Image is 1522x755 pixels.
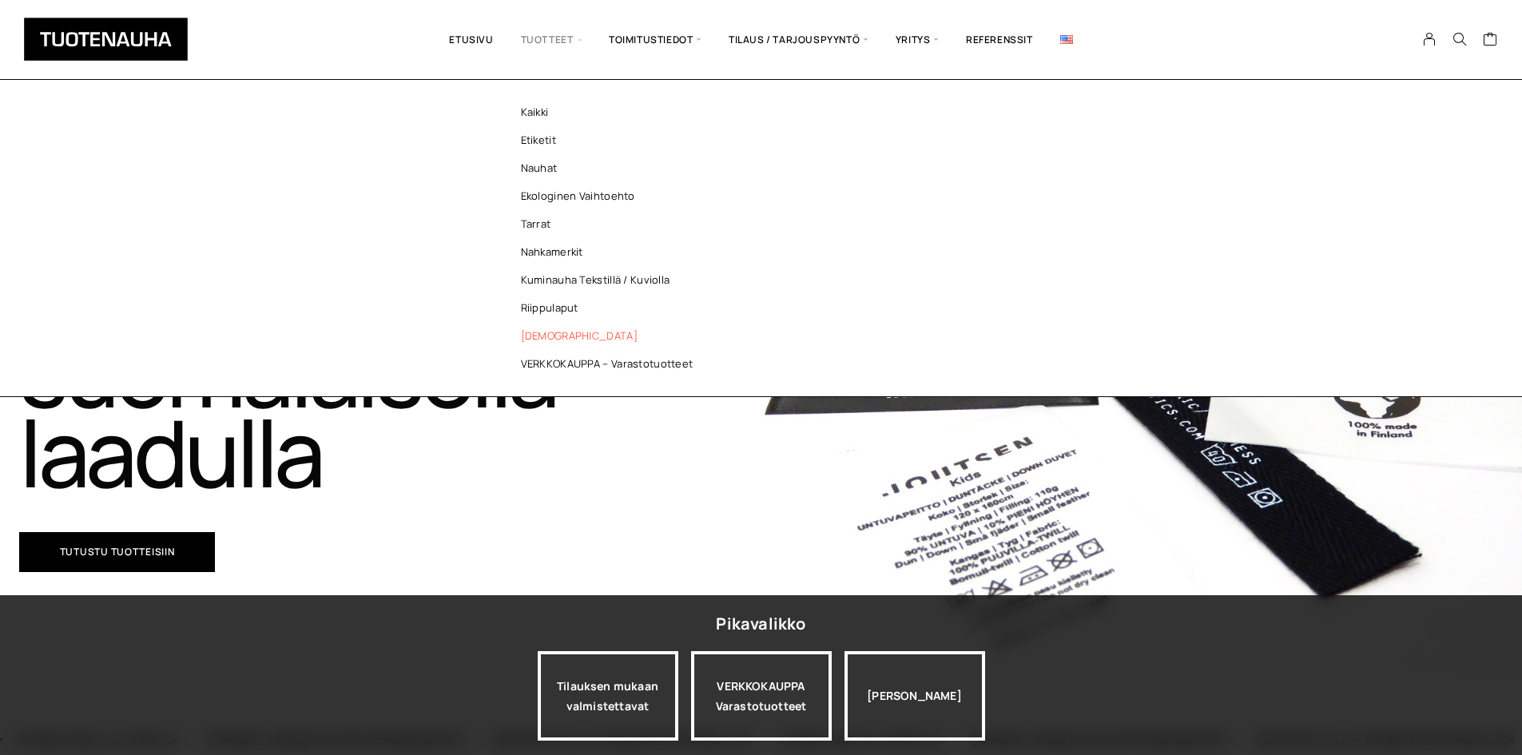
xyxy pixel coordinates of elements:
[952,12,1047,67] a: Referenssit
[495,238,727,266] a: Nahkamerkit
[495,182,727,210] a: Ekologinen vaihtoehto
[495,350,727,378] a: VERKKOKAUPPA – Varastotuotteet
[1445,32,1475,46] button: Search
[60,547,175,557] span: Tutustu tuotteisiin
[495,266,727,294] a: Kuminauha tekstillä / kuviolla
[595,12,715,67] span: Toimitustiedot
[495,154,727,182] a: Nauhat
[24,18,188,61] img: Tuotenauha Oy
[1414,32,1445,46] a: My Account
[435,12,507,67] a: Etusivu
[715,12,882,67] span: Tilaus / Tarjouspyyntö
[691,651,832,741] a: VERKKOKAUPPAVarastotuotteet
[507,12,595,67] span: Tuotteet
[882,12,952,67] span: Yritys
[19,173,758,492] h1: Tuotemerkit, nauhat ja etiketit suomalaisella laadulla​
[1060,35,1073,44] img: English
[691,651,832,741] div: VERKKOKAUPPA Varastotuotteet
[495,126,727,154] a: Etiketit
[19,532,216,572] a: Tutustu tuotteisiin
[495,98,727,126] a: Kaikki
[844,651,985,741] div: [PERSON_NAME]
[495,210,727,238] a: Tarrat
[495,322,727,350] a: [DEMOGRAPHIC_DATA]
[1483,31,1498,50] a: Cart
[495,294,727,322] a: Riippulaput
[716,610,805,638] div: Pikavalikko
[538,651,678,741] a: Tilauksen mukaan valmistettavat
